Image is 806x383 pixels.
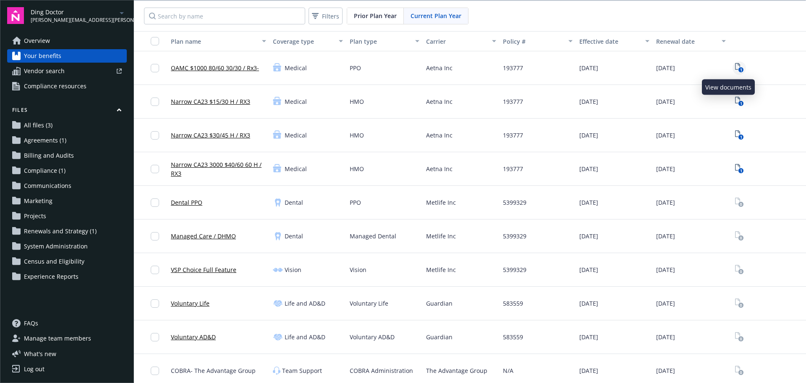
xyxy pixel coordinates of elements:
[7,149,127,162] a: Billing and Audits
[423,31,500,51] button: Carrier
[350,37,411,46] div: Plan type
[167,31,270,51] button: Plan name
[656,63,675,72] span: [DATE]
[24,194,52,208] span: Marketing
[7,119,127,132] a: All files (3)
[740,67,742,73] text: 1
[171,265,236,274] a: VSP Choice Full Feature
[579,97,598,106] span: [DATE]
[7,106,127,117] button: Files
[733,230,746,243] span: View Plan Documents
[426,131,453,140] span: Aetna Inc
[24,255,84,268] span: Census and Eligibility
[7,270,127,283] a: Experience Reports
[24,240,88,253] span: System Administration
[733,297,746,310] a: View Plan Documents
[31,16,117,24] span: [PERSON_NAME][EMAIL_ADDRESS][PERSON_NAME][DOMAIN_NAME]
[733,263,746,277] span: View Plan Documents
[503,232,526,240] span: 5399329
[733,330,746,344] span: View Plan Documents
[7,349,70,358] button: What's new
[733,162,746,176] a: View Plan Documents
[273,37,334,46] div: Coverage type
[426,37,487,46] div: Carrier
[426,333,453,341] span: Guardian
[350,198,361,207] span: PPO
[503,333,523,341] span: 583559
[350,333,395,341] span: Voluntary AD&D
[151,333,159,341] input: Toggle Row Selected
[576,31,653,51] button: Effective date
[24,225,97,238] span: Renewals and Strategy (1)
[24,149,74,162] span: Billing and Audits
[285,265,301,274] span: Vision
[656,299,675,308] span: [DATE]
[656,366,675,375] span: [DATE]
[656,265,675,274] span: [DATE]
[579,198,598,207] span: [DATE]
[24,270,79,283] span: Experience Reports
[285,333,325,341] span: Life and AD&D
[171,160,266,178] a: Narrow CA23 3000 $40/60 60 H / RX3
[733,95,746,108] a: View Plan Documents
[285,97,307,106] span: Medical
[151,37,159,45] input: Select all
[733,364,746,378] span: View Plan Documents
[151,367,159,375] input: Toggle Row Selected
[171,232,236,240] a: Managed Care / DHMO
[350,97,364,106] span: HMO
[151,299,159,308] input: Toggle Row Selected
[350,131,364,140] span: HMO
[740,168,742,174] text: 1
[656,333,675,341] span: [DATE]
[740,101,742,106] text: 1
[733,129,746,142] a: View Plan Documents
[151,64,159,72] input: Toggle Row Selected
[151,131,159,140] input: Toggle Row Selected
[579,37,640,46] div: Effective date
[656,97,675,106] span: [DATE]
[350,232,396,240] span: Managed Dental
[579,366,598,375] span: [DATE]
[171,366,256,375] span: COBRA- The Advantage Group
[350,299,388,308] span: Voluntary Life
[322,12,339,21] span: Filters
[24,362,44,376] div: Log out
[285,63,307,72] span: Medical
[426,299,453,308] span: Guardian
[270,31,346,51] button: Coverage type
[656,164,675,173] span: [DATE]
[7,64,127,78] a: Vendor search
[151,232,159,240] input: Toggle Row Selected
[411,11,461,20] span: Current Plan Year
[24,119,52,132] span: All files (3)
[7,225,127,238] a: Renewals and Strategy (1)
[171,198,202,207] a: Dental PPO
[653,31,730,51] button: Renewal date
[733,61,746,75] span: View Plan Documents
[171,97,250,106] a: Narrow CA23 $15/30 H / RX3
[285,164,307,173] span: Medical
[144,8,305,24] input: Search by name
[24,209,46,223] span: Projects
[579,63,598,72] span: [DATE]
[426,63,453,72] span: Aetna Inc
[24,64,65,78] span: Vendor search
[282,366,322,375] span: Team Support
[426,366,487,375] span: The Advantage Group
[733,196,746,209] span: View Plan Documents
[151,266,159,274] input: Toggle Row Selected
[503,366,513,375] span: N/A
[7,317,127,330] a: FAQs
[7,209,127,223] a: Projects
[503,97,523,106] span: 193777
[171,333,216,341] a: Voluntary AD&D
[579,232,598,240] span: [DATE]
[656,198,675,207] span: [DATE]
